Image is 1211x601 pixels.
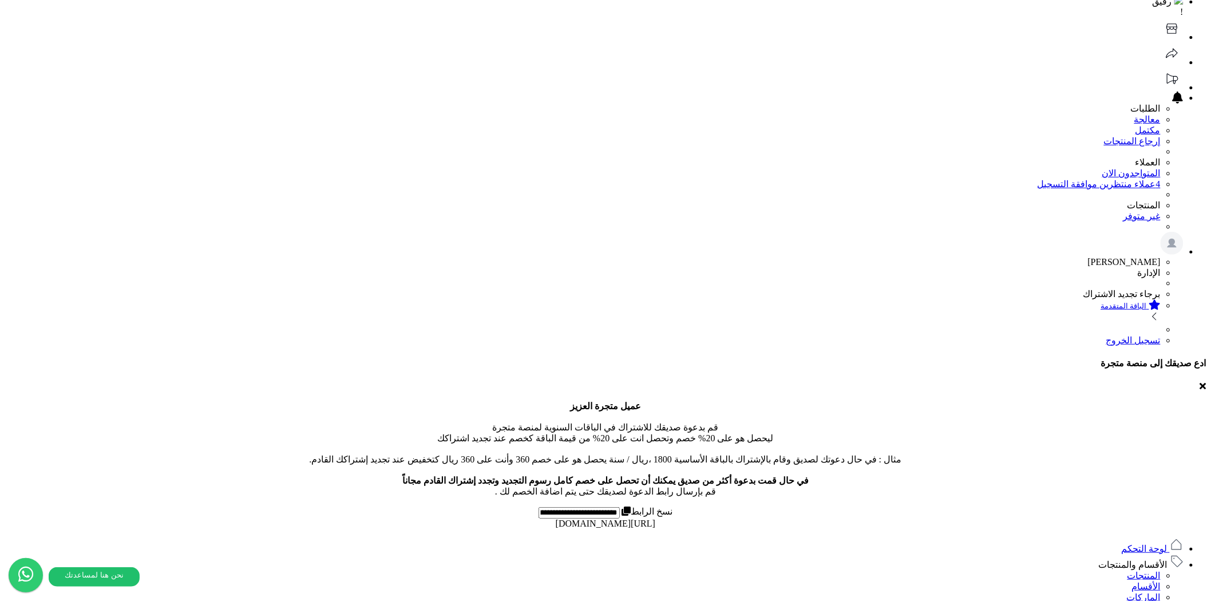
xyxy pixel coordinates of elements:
a: المتواجدون الان [1102,168,1161,178]
label: نسخ الرابط [620,507,673,516]
a: 4عملاء منتظرين موافقة التسجيل [1038,179,1161,189]
span: الأقسام والمنتجات [1099,560,1168,570]
div: ! [5,7,1184,17]
h4: ادع صديقك إلى منصة متجرة [5,358,1206,369]
a: معالجة [5,114,1161,125]
a: تحديثات المنصة [1161,82,1184,92]
a: إرجاع المنتجات [1104,136,1161,146]
a: المنتجات [1127,571,1161,580]
div: [URL][DOMAIN_NAME] [5,519,1206,529]
a: الأقسام [1132,582,1161,591]
li: العملاء [5,157,1161,168]
b: عميل متجرة العزيز [570,401,641,411]
span: 4 [1156,179,1161,189]
span: لوحة التحكم [1122,544,1168,553]
span: [PERSON_NAME] [1088,257,1161,267]
li: الإدارة [5,267,1161,278]
small: الباقة المتقدمة [1101,302,1147,310]
a: غير متوفر [1123,211,1161,221]
li: الطلبات [5,103,1161,114]
a: الباقة المتقدمة [5,299,1161,325]
a: تسجيل الخروج [1106,335,1161,345]
p: قم بدعوة صديقك للاشتراك في الباقات السنوية لمنصة متجرة ليحصل هو على 20% خصم وتحصل انت على 20% من ... [5,401,1206,497]
li: المنتجات [5,200,1161,211]
a: لوحة التحكم [1122,544,1184,553]
b: في حال قمت بدعوة أكثر من صديق يمكنك أن تحصل على خصم كامل رسوم التجديد وتجدد إشتراك القادم مجاناً [402,476,809,485]
li: برجاء تجديد الاشتراك [5,288,1161,299]
a: مكتمل [1135,125,1161,135]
